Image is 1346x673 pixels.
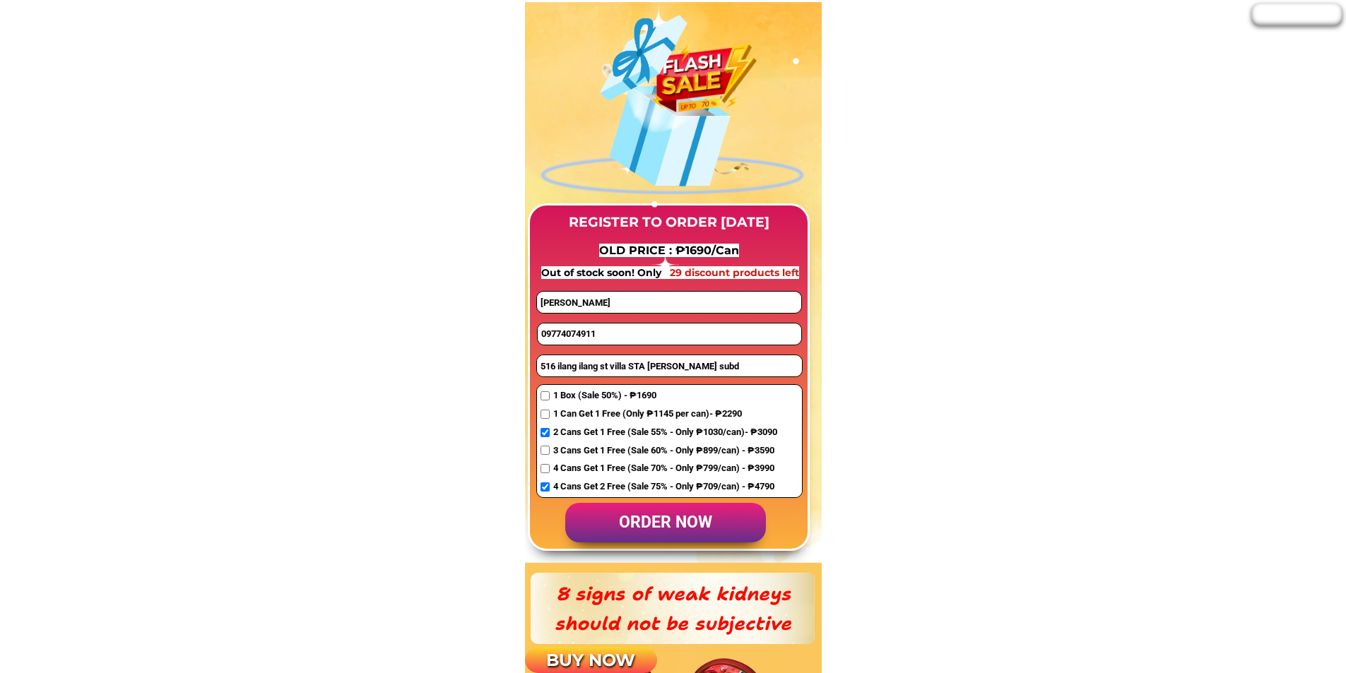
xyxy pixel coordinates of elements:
span: OLD PRICE : ₱1690/Can [599,244,739,257]
span: 3 Cans Get 1 Free (Sale 60% - Only ₱899/can) - ₱3590 [553,443,777,458]
span: 4 Cans Get 2 Free (Sale 75% - Only ₱709/can) - ₱4790 [553,480,777,494]
span: Out of stock soon! Only [541,266,664,279]
span: 29 discount products left [670,266,799,279]
h3: REGISTER TO ORDER [DATE] [557,212,781,233]
input: Phone number [538,323,801,345]
input: first and last name [537,292,801,313]
p: order now [565,503,766,543]
span: 4 Cans Get 1 Free (Sale 70% - Only ₱799/can) - ₱3990 [553,461,777,476]
h3: 8 signs of weak kidneys should not be subjective [549,579,797,638]
span: 2 Cans Get 1 Free (Sale 55% - Only ₱1030/can)- ₱3090 [553,425,777,440]
span: 1 Box (Sale 50%) - ₱1690 [553,388,777,403]
span: 1 Can Get 1 Free (Only ₱1145 per can)- ₱2290 [553,407,777,422]
input: Address [537,355,802,376]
